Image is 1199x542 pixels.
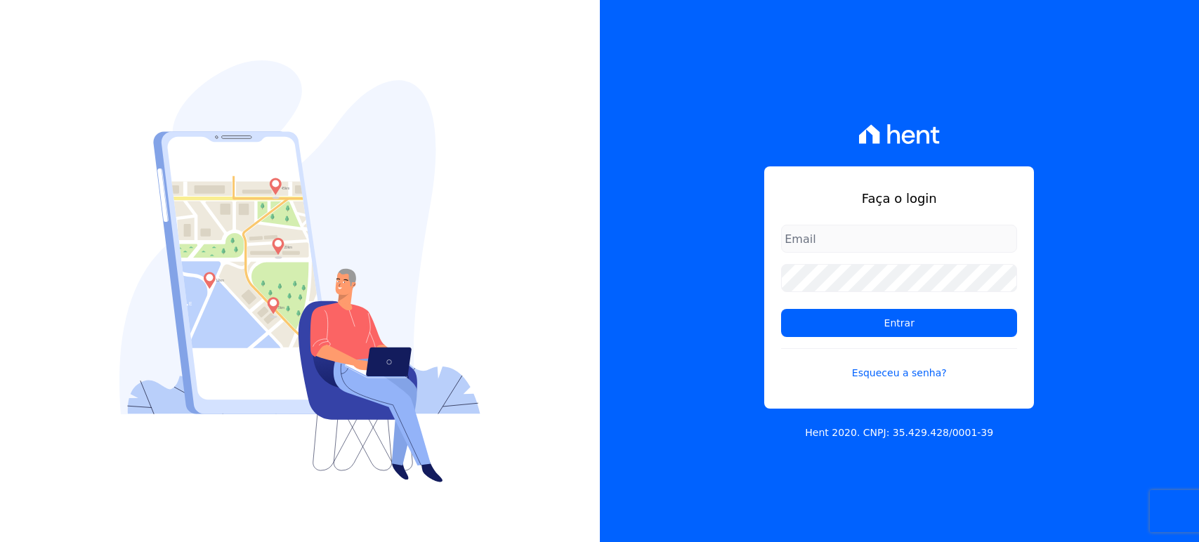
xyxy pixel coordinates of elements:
a: Esqueceu a senha? [781,348,1017,381]
h1: Faça o login [781,189,1017,208]
img: Login [119,60,480,482]
input: Email [781,225,1017,253]
input: Entrar [781,309,1017,337]
p: Hent 2020. CNPJ: 35.429.428/0001-39 [805,425,993,440]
